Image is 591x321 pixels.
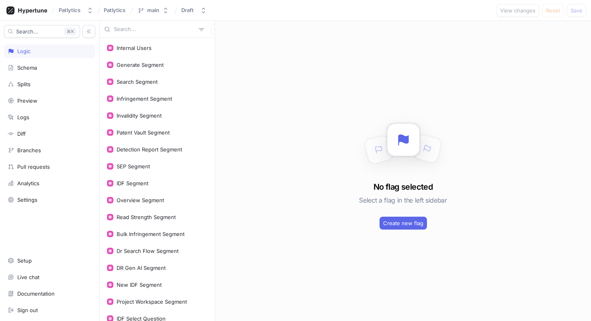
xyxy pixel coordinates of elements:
span: Save [570,8,583,13]
div: Analytics [17,180,39,186]
div: Read Strength Segment [117,214,176,220]
div: Search Segment [117,79,158,85]
div: Detection Report Segment [117,146,182,153]
button: Reset [542,4,564,17]
button: Save [567,4,586,17]
div: Logs [17,114,29,120]
div: Bulk Infringement Segment [117,231,185,237]
div: DR Gen AI Segment [117,265,166,271]
div: Live chat [17,274,39,280]
span: Patlytics [104,7,125,13]
div: Logic [17,48,31,54]
div: Diff [17,130,26,137]
div: SEP Segment [117,163,150,170]
button: Draft [178,4,210,17]
button: View changes [497,4,539,17]
div: Overview Segment [117,197,164,203]
button: Search...K [4,25,80,38]
h5: Select a flag in the left sidebar [359,193,447,207]
div: Draft [181,7,194,14]
a: Documentation [4,287,95,300]
button: Create new flag [380,217,427,230]
span: Reset [546,8,560,13]
div: Branches [17,147,41,153]
h3: No flag selected [373,181,433,193]
div: Sign out [17,307,38,313]
div: Documentation [17,290,55,297]
div: Invalidity Segment [117,112,162,119]
div: Project Workspace Segment [117,298,187,305]
div: Schema [17,64,37,71]
div: Patent Vault Segment [117,129,170,136]
div: Internal Users [117,45,152,51]
div: Generate Segment [117,62,164,68]
div: Preview [17,97,37,104]
div: New IDF Segment [117,282,162,288]
div: Infringement Segment [117,95,172,102]
div: Patlytics [59,7,80,14]
div: Setup [17,257,32,264]
button: main [134,4,172,17]
div: K [64,27,76,35]
div: Pull requests [17,164,50,170]
div: IDF Segment [117,180,148,186]
span: Create new flag [383,221,423,226]
div: Settings [17,197,37,203]
input: Search... [114,25,195,33]
span: Search... [16,29,38,34]
div: Splits [17,81,31,87]
div: Dr Search Flow Segment [117,248,179,254]
div: main [147,7,159,14]
button: Patlytics [55,4,96,17]
span: View changes [500,8,536,13]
